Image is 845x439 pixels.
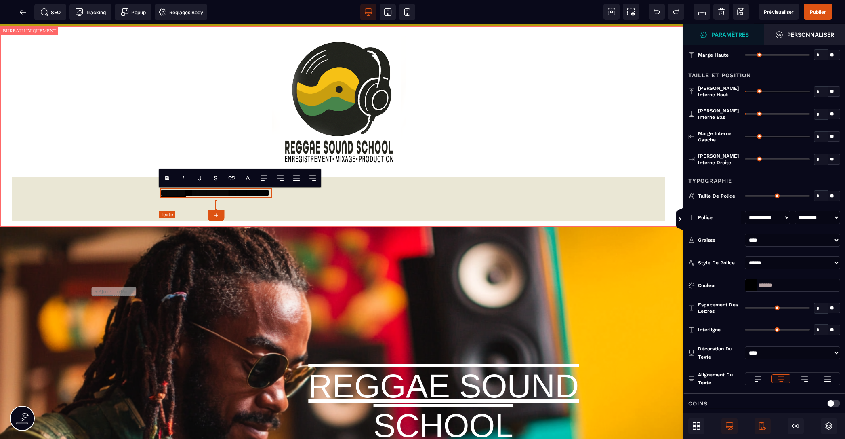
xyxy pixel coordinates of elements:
[755,418,771,434] span: Afficher le mobile
[698,85,741,98] span: [PERSON_NAME] interne haut
[688,371,741,387] p: Alignement du texte
[115,4,151,20] span: Créer une alerte modale
[623,4,639,20] span: Capture d'écran
[764,24,845,45] span: Ouvrir le gestionnaire de styles
[69,4,111,20] span: Code de suivi
[698,52,729,58] span: Marge haute
[75,8,106,16] span: Tracking
[698,130,741,143] span: Marge interne gauche
[191,169,208,187] span: Underline
[810,9,826,15] span: Publier
[698,193,735,199] span: Taille de police
[272,169,288,187] span: Align Center
[698,281,741,289] div: Couleur
[804,4,832,20] span: Enregistrer le contenu
[305,169,321,187] span: Align Right
[272,12,406,145] img: 4275e03cccdd2596e6c8e3e803fb8e3d_LOGO_REGGAE_SOUND_SCHOOL_2025_.png
[733,4,749,20] span: Enregistrer
[713,4,729,20] span: Nettoyage
[698,302,741,314] span: Espacement des lettres
[399,4,415,20] span: Voir mobile
[121,8,146,16] span: Popup
[214,174,218,182] s: S
[698,345,741,361] div: Décoration du texte
[698,153,741,166] span: [PERSON_NAME] interne droite
[787,32,834,38] strong: Personnaliser
[308,343,579,420] span: REGGAE SOUND SCHOOL
[159,169,175,187] span: Bold
[165,174,169,182] b: B
[360,4,376,20] span: Voir bureau
[246,174,250,182] label: Font color
[40,8,61,16] span: SEO
[821,418,837,434] span: Ouvrir les calques
[256,169,272,187] span: Align Left
[208,169,224,187] span: Strike-through
[698,259,741,267] div: Style de police
[698,236,741,244] div: Graisse
[649,4,665,20] span: Défaire
[224,169,240,187] span: Lien
[764,9,794,15] span: Prévisualiser
[288,169,305,187] span: Align Justify
[15,4,31,20] span: Retour
[246,174,250,182] p: A
[603,4,620,20] span: Voir les composants
[683,171,845,186] div: Typographie
[175,169,191,187] span: Italic
[698,213,741,222] div: Police
[197,174,202,182] u: U
[683,65,845,80] div: Taille et position
[155,4,207,20] span: Favicon
[683,207,692,232] span: Afficher les vues
[182,174,184,182] i: I
[688,418,704,434] span: Ouvrir les blocs
[34,4,66,20] span: Métadata SEO
[711,32,749,38] strong: Paramètres
[688,399,708,408] p: Coins
[698,327,721,333] span: Interligne
[721,418,738,434] span: Afficher le desktop
[683,24,764,45] span: Ouvrir le gestionnaire de styles
[380,4,396,20] span: Voir tablette
[698,108,741,120] span: [PERSON_NAME] interne bas
[159,8,203,16] span: Réglages Body
[788,418,804,434] span: Masquer le bloc
[694,4,710,20] span: Importer
[668,4,684,20] span: Rétablir
[759,4,799,20] span: Aperçu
